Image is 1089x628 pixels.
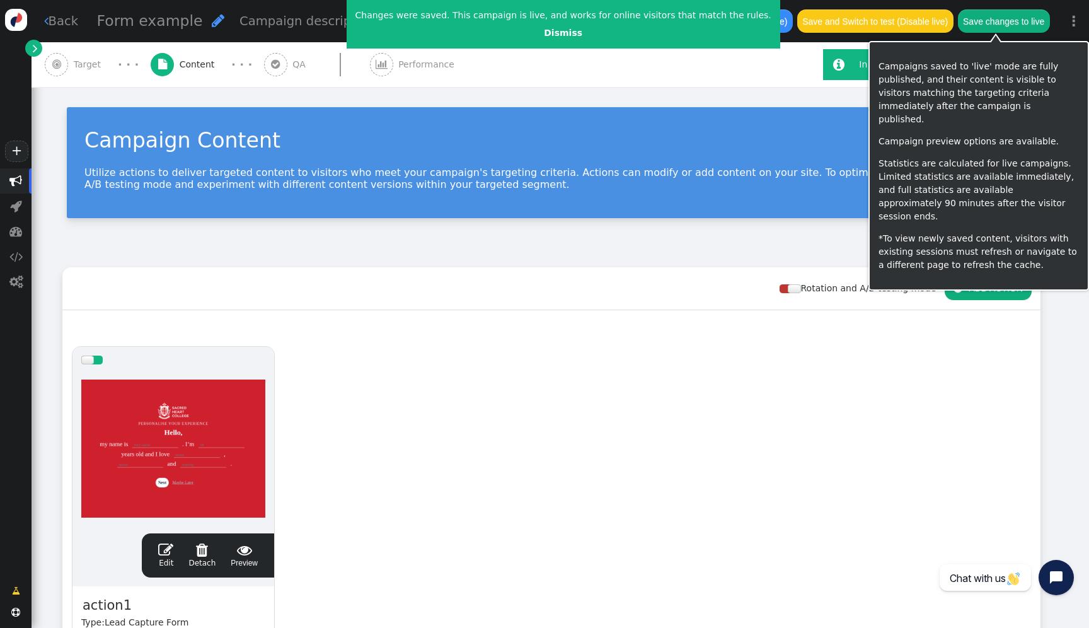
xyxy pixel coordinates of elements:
p: Statistics are calculated for live campaigns. Limited statistics are available immediately, and f... [879,157,1079,223]
img: logo-icon.svg [5,9,27,31]
span:  [52,59,61,69]
a: Preview [231,542,258,569]
span:  [11,608,20,617]
a: Back [44,12,79,30]
p: Campaigns saved to 'live' mode are fully published, and their content is visible to visitors matc... [879,60,1079,126]
a:  Content · · · [151,42,264,87]
span:  [212,13,224,28]
button: Save changes to live [958,9,1050,32]
span:  [44,15,49,27]
p: Campaign preview options are available. [879,135,1079,148]
div: In last 90 min: [859,58,926,71]
div: Rotation and A/B testing mode [780,282,945,295]
p: Utilize actions to deliver targeted content to visitors who meet your campaign's targeting criter... [84,166,1036,190]
span: Form example [97,12,203,30]
a:  Target · · · [45,42,151,87]
span:  [33,42,38,55]
p: *To view newly saved content, visitors with existing sessions must refresh or navigate to a diffe... [879,232,1079,272]
a: Edit [158,542,173,569]
div: · · · [231,56,252,73]
span: Performance [398,58,459,71]
span:  [271,59,280,69]
span:  [158,59,167,69]
span:  [376,59,388,69]
span:  [10,200,22,212]
span:  [12,584,20,598]
span:  [9,276,23,288]
a: Detach [188,542,216,569]
span:  [9,225,22,238]
span: Campaign description [239,14,375,28]
span:  [9,250,23,263]
a:  QA [264,42,370,87]
span:  [231,542,258,557]
span: Lead Capture Form [105,617,188,627]
a: Dismiss [544,28,582,38]
a: ⋮ [1059,3,1089,40]
button: Save and Switch to test (Disable live) [797,9,954,32]
span: action1 [81,595,133,617]
a: + [5,141,28,162]
span:  [833,58,844,71]
div: Campaign Content [84,125,1036,156]
span: Preview [231,542,258,569]
div: · · · [118,56,139,73]
a:  [25,40,42,57]
span:  [9,175,22,187]
span: Content [180,58,220,71]
span: Detach [188,542,216,567]
span:  [158,542,173,557]
span: Target [74,58,107,71]
a:  Performance [370,42,483,87]
span:  [188,542,216,557]
span: QA [292,58,311,71]
a:  [3,579,29,602]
